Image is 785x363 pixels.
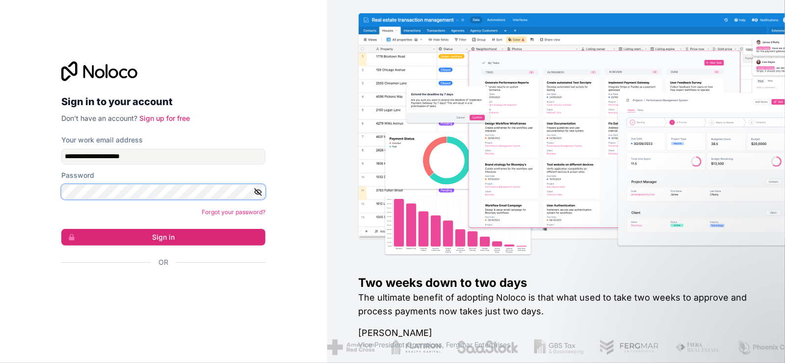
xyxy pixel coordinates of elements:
span: Don't have an account? [61,114,137,122]
input: Email address [61,149,265,165]
label: Password [61,170,94,180]
input: Password [61,184,265,200]
iframe: Sign in with Google Button [56,278,262,300]
label: Your work email address [61,135,143,145]
h1: Vice President Operations , Fergmar Enterprises [359,340,754,350]
h1: [PERSON_NAME] [359,326,754,340]
iframe: Intercom notifications message [589,289,785,358]
a: Forgot your password? [202,208,265,216]
a: Sign up for free [139,114,190,122]
span: Or [158,257,168,267]
h2: Sign in to your account [61,93,265,111]
button: Sign in [61,229,265,246]
h1: Two weeks down to two days [359,275,754,291]
h2: The ultimate benefit of adopting Noloco is that what used to take two weeks to approve and proces... [359,291,754,318]
img: /assets/american-red-cross-BAupjrZR.png [327,339,374,355]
